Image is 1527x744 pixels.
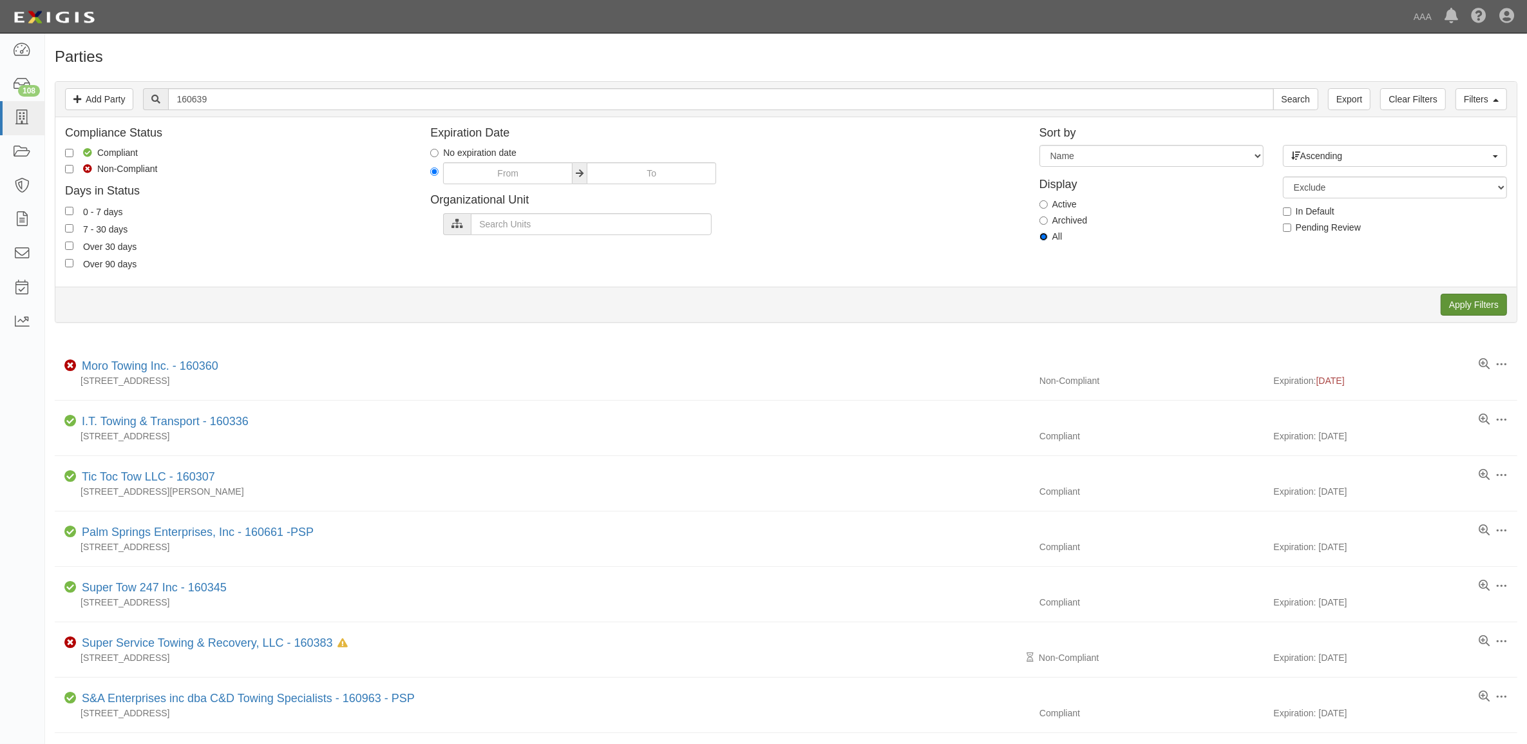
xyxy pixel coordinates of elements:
[55,651,1030,664] div: [STREET_ADDRESS]
[65,165,73,173] input: Non-Compliant
[1039,230,1063,243] label: All
[430,127,1020,140] h4: Expiration Date
[82,415,249,428] a: I.T. Towing & Transport - 160336
[65,149,73,157] input: Compliant
[64,472,77,481] i: Compliant
[1030,374,1274,387] div: Non-Compliant
[1030,485,1274,498] div: Compliant
[82,526,314,539] a: Palm Springs Enterprises, Inc - 160661 -PSP
[55,48,1517,65] h1: Parties
[1479,580,1490,593] a: View results summary
[1039,216,1048,225] input: Archived
[10,6,99,29] img: logo-5460c22ac91f19d4615b14bd174203de0afe785f0fc80cf4dbbc73dc1793850b.png
[1274,596,1518,609] div: Expiration: [DATE]
[587,162,716,184] input: To
[55,430,1030,443] div: [STREET_ADDRESS]
[55,485,1030,498] div: [STREET_ADDRESS][PERSON_NAME]
[1479,524,1490,537] a: View results summary
[77,524,314,541] div: Palm Springs Enterprises, Inc - 160661 -PSP
[1283,221,1361,234] label: Pending Review
[65,259,73,267] input: Over 90 days
[55,374,1030,387] div: [STREET_ADDRESS]
[83,239,137,253] div: Over 30 days
[83,204,122,218] div: 0 - 7 days
[55,596,1030,609] div: [STREET_ADDRESS]
[1328,88,1371,110] a: Export
[430,149,439,157] input: No expiration date
[1274,430,1518,443] div: Expiration: [DATE]
[18,85,40,97] div: 108
[65,162,157,175] label: Non-Compliant
[77,635,348,652] div: Super Service Towing & Recovery, LLC - 160383
[430,146,517,159] label: No expiration date
[1479,358,1490,371] a: View results summary
[1283,207,1291,216] input: In Default
[1274,707,1518,720] div: Expiration: [DATE]
[1030,651,1274,664] div: Non-Compliant
[1471,9,1486,24] i: Help Center - Complianz
[1479,414,1490,426] a: View results summary
[1274,374,1518,387] div: Expiration:
[82,359,218,372] a: Moro Towing Inc. - 160360
[1441,294,1507,316] input: Apply Filters
[1479,469,1490,482] a: View results summary
[77,414,249,430] div: I.T. Towing & Transport - 160336
[82,636,333,649] a: Super Service Towing & Recovery, LLC - 160383
[1039,173,1264,191] h4: Display
[64,361,77,370] i: Non-Compliant
[65,88,133,110] a: Add Party
[1027,653,1034,662] i: Pending Review
[1291,149,1490,162] span: Ascending
[82,470,215,483] a: Tic Toc Tow LLC - 160307
[471,213,712,235] input: Search Units
[1039,233,1048,241] input: All
[77,691,415,707] div: S&A Enterprises inc dba C&D Towing Specialists - 160963 - PSP
[168,88,1273,110] input: Search
[1273,88,1318,110] input: Search
[1039,214,1087,227] label: Archived
[1030,430,1274,443] div: Compliant
[1274,651,1518,664] div: Expiration: [DATE]
[1283,145,1507,167] button: Ascending
[83,222,128,236] div: 7 - 30 days
[83,256,137,271] div: Over 90 days
[1316,376,1345,386] span: [DATE]
[77,469,215,486] div: Tic Toc Tow LLC - 160307
[64,694,77,703] i: Compliant
[443,162,573,184] input: From
[77,580,227,596] div: Super Tow 247 Inc - 160345
[1456,88,1507,110] a: Filters
[65,207,73,215] input: 0 - 7 days
[64,583,77,592] i: Compliant
[82,581,227,594] a: Super Tow 247 Inc - 160345
[1039,127,1507,140] h4: Sort by
[338,639,348,648] i: In Default since 09/15/2025
[65,127,411,140] h4: Compliance Status
[1274,540,1518,553] div: Expiration: [DATE]
[1283,224,1291,232] input: Pending Review
[1274,485,1518,498] div: Expiration: [DATE]
[82,692,415,705] a: S&A Enterprises inc dba C&D Towing Specialists - 160963 - PSP
[77,358,218,375] div: Moro Towing Inc. - 160360
[65,146,138,159] label: Compliant
[1380,88,1445,110] a: Clear Filters
[1407,4,1438,30] a: AAA
[65,185,411,198] h4: Days in Status
[1039,200,1048,209] input: Active
[55,707,1030,720] div: [STREET_ADDRESS]
[430,194,1020,207] h4: Organizational Unit
[1479,691,1490,703] a: View results summary
[1479,635,1490,648] a: View results summary
[1039,198,1077,211] label: Active
[1030,540,1274,553] div: Compliant
[64,638,77,647] i: Non-Compliant
[65,224,73,233] input: 7 - 30 days
[1030,707,1274,720] div: Compliant
[55,540,1030,553] div: [STREET_ADDRESS]
[64,528,77,537] i: Compliant
[65,242,73,250] input: Over 30 days
[64,417,77,426] i: Compliant
[1030,596,1274,609] div: Compliant
[1283,205,1334,218] label: In Default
